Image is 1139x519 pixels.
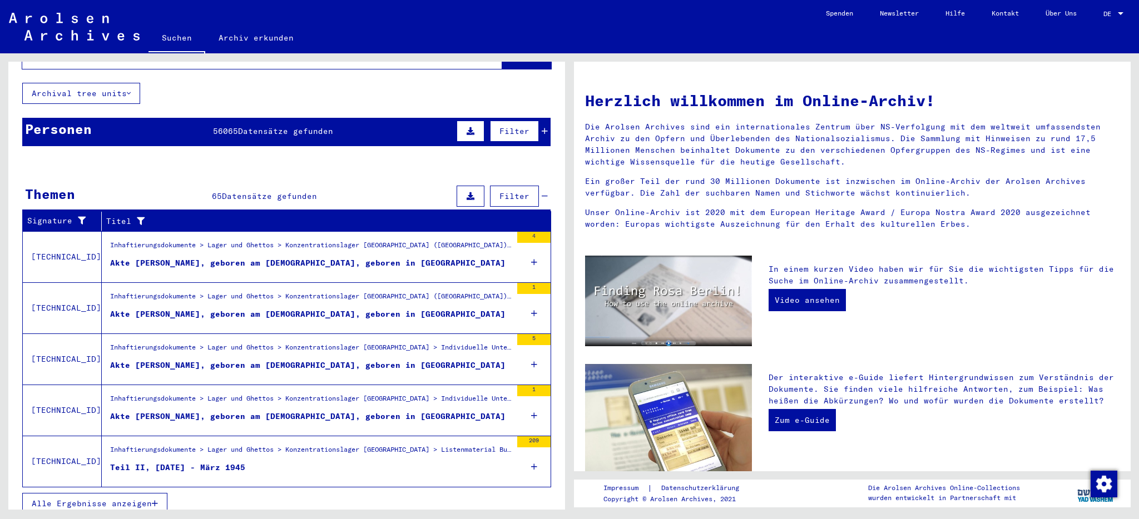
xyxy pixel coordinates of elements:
[222,191,317,201] span: Datensätze gefunden
[25,184,75,204] div: Themen
[585,121,1120,168] p: Die Arolsen Archives sind ein internationales Zentrum über NS-Verfolgung mit dem weltweit umfasse...
[517,436,551,447] div: 209
[517,385,551,396] div: 1
[585,207,1120,230] p: Unser Online-Archiv ist 2020 mit dem European Heritage Award / Europa Nostra Award 2020 ausgezeic...
[106,216,523,227] div: Titel
[106,212,537,230] div: Titel
[490,186,539,207] button: Filter
[585,256,752,346] img: video.jpg
[110,342,512,358] div: Inhaftierungsdokumente > Lager und Ghettos > Konzentrationslager [GEOGRAPHIC_DATA] > Individuelle...
[23,282,102,333] td: [TECHNICAL_ID]
[27,215,87,227] div: Signature
[23,436,102,487] td: [TECHNICAL_ID]
[603,482,752,494] div: |
[1075,479,1117,507] img: yv_logo.png
[110,308,506,320] div: Akte [PERSON_NAME], geboren am [DEMOGRAPHIC_DATA], geboren in [GEOGRAPHIC_DATA]
[110,360,506,371] div: Akte [PERSON_NAME], geboren am [DEMOGRAPHIC_DATA], geboren in [GEOGRAPHIC_DATA]
[23,231,102,282] td: [TECHNICAL_ID]
[23,385,102,436] td: [TECHNICAL_ID]
[517,334,551,345] div: 5
[585,364,752,476] img: eguide.jpg
[769,372,1120,407] p: Der interaktive e-Guide liefert Hintergrundwissen zum Verständnis der Dokumente. Sie finden viele...
[110,445,512,460] div: Inhaftierungsdokumente > Lager und Ghettos > Konzentrationslager [GEOGRAPHIC_DATA] > Listenmateri...
[110,257,506,269] div: Akte [PERSON_NAME], geboren am [DEMOGRAPHIC_DATA], geboren in [GEOGRAPHIC_DATA]
[205,24,307,51] a: Archiv erkunden
[652,482,752,494] a: Datenschutzerklärung
[499,191,529,201] span: Filter
[212,191,222,201] span: 65
[148,24,205,53] a: Suchen
[603,494,752,504] p: Copyright © Arolsen Archives, 2021
[1091,471,1117,497] img: Zustimmung ändern
[9,13,140,41] img: Arolsen_neg.svg
[110,291,512,307] div: Inhaftierungsdokumente > Lager und Ghettos > Konzentrationslager [GEOGRAPHIC_DATA] ([GEOGRAPHIC_D...
[25,119,92,139] div: Personen
[499,126,529,136] span: Filter
[868,493,1020,503] p: wurden entwickelt in Partnerschaft mit
[603,482,647,494] a: Impressum
[238,126,333,136] span: Datensätze gefunden
[1103,10,1116,18] span: DE
[769,263,1120,287] p: In einem kurzen Video haben wir für Sie die wichtigsten Tipps für die Suche im Online-Archiv zusa...
[110,462,245,473] div: Teil II, [DATE] - März 1945
[22,493,167,514] button: Alle Ergebnisse anzeigen
[110,240,512,256] div: Inhaftierungsdokumente > Lager und Ghettos > Konzentrationslager [GEOGRAPHIC_DATA] ([GEOGRAPHIC_D...
[110,411,506,422] div: Akte [PERSON_NAME], geboren am [DEMOGRAPHIC_DATA], geboren in [GEOGRAPHIC_DATA]
[769,409,836,431] a: Zum e-Guide
[27,212,101,230] div: Signature
[585,89,1120,112] h1: Herzlich willkommen im Online-Archiv!
[769,289,846,311] a: Video ansehen
[23,333,102,385] td: [TECHNICAL_ID]
[22,83,140,104] button: Archival tree units
[868,483,1020,493] p: Die Arolsen Archives Online-Collections
[110,393,512,409] div: Inhaftierungsdokumente > Lager und Ghettos > Konzentrationslager [GEOGRAPHIC_DATA] > Individuelle...
[517,283,551,294] div: 1
[490,121,539,142] button: Filter
[32,498,152,508] span: Alle Ergebnisse anzeigen
[213,126,238,136] span: 56065
[585,176,1120,199] p: Ein großer Teil der rund 30 Millionen Dokumente ist inzwischen im Online-Archiv der Arolsen Archi...
[517,232,551,243] div: 4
